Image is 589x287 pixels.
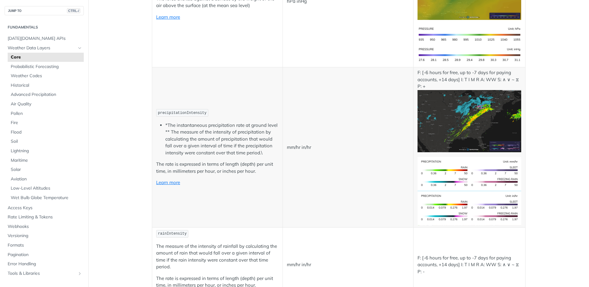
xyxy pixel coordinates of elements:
[8,118,84,127] a: Fire
[8,205,82,211] span: Access Keys
[8,100,84,109] a: Air Quality
[8,193,84,202] a: Wet Bulb Globe Temperature
[11,111,82,117] span: Pollen
[8,45,76,51] span: Weather Data Layers
[156,179,180,185] a: Learn more
[11,73,82,79] span: Weather Codes
[8,233,82,239] span: Versioning
[418,170,521,176] span: Expand image
[11,185,82,191] span: Low-Level Altitudes
[5,269,84,278] a: Tools & LibrariesShow subpages for Tools & Libraries
[8,184,84,193] a: Low-Level Altitudes
[418,31,521,37] span: Expand image
[11,176,82,182] span: Aviation
[11,64,82,70] span: Probabilistic Forecasting
[156,14,180,20] a: Learn more
[8,81,84,90] a: Historical
[8,137,84,146] a: Soil
[5,34,84,43] a: [DATE][DOMAIN_NAME] APIs
[5,213,84,222] a: Rate Limiting & Tokens
[11,167,82,173] span: Solar
[11,92,82,98] span: Advanced Precipitation
[8,242,82,248] span: Formats
[5,6,84,15] button: JUMP TOCTRL-/
[5,43,84,53] a: Weather Data LayersHide subpages for Weather Data Layers
[158,232,187,236] span: rainIntensity
[11,138,82,145] span: Soil
[158,111,206,115] span: precipitationIntensity
[156,161,279,175] p: The rate is expressed in terms of length (depth) per unit time, in millimeters per hour, or inche...
[418,118,521,123] span: Expand image
[8,252,82,258] span: Pagination
[418,205,521,211] span: Expand image
[8,109,84,118] a: Pollen
[11,120,82,126] span: Fire
[5,222,84,231] a: Webhooks
[8,156,84,165] a: Maritime
[418,255,521,275] p: F: [-6 hours for free, up to -7 days for paying accounts, +14 days] I: T I M R A: WW S: ∧ ∨ ~ ⧖ P: -
[418,69,521,152] p: F: [-6 hours for free, up to -7 days for paying accounts, +14 days] I: T I M R A: WW S: ∧ ∨ ~ ⧖ P: +
[11,129,82,135] span: Flood
[5,250,84,259] a: Pagination
[11,82,82,89] span: Historical
[5,259,84,269] a: Error Handling
[8,36,82,42] span: [DATE][DOMAIN_NAME] APIs
[418,52,521,58] span: Expand image
[8,90,84,99] a: Advanced Precipitation
[5,25,84,30] h2: Fundamentals
[77,271,82,276] button: Show subpages for Tools & Libraries
[8,214,82,220] span: Rate Limiting & Tokens
[8,261,82,267] span: Error Handling
[11,157,82,164] span: Maritime
[8,165,84,174] a: Solar
[8,175,84,184] a: Aviation
[8,224,82,230] span: Webhooks
[11,195,82,201] span: Wet Bulb Globe Temperature
[287,144,409,151] p: mm/hr in/hr
[5,231,84,240] a: Versioning
[8,128,84,137] a: Flood
[77,46,82,51] button: Hide subpages for Weather Data Layers
[8,62,84,71] a: Probabilistic Forecasting
[8,53,84,62] a: Core
[156,243,279,270] p: The measure of the intensity of rainfall by calculating the amount of rain that would fall over a...
[165,122,279,157] li: *The instantaneous precipitation rate at ground level ** The measure of the intensity of precipit...
[287,261,409,268] p: mm/hr in/hr
[5,203,84,213] a: Access Keys
[11,54,82,60] span: Core
[5,241,84,250] a: Formats
[8,270,76,277] span: Tools & Libraries
[8,71,84,81] a: Weather Codes
[67,8,80,13] span: CTRL-/
[8,146,84,156] a: Lightning
[11,148,82,154] span: Lightning
[11,101,82,107] span: Air Quality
